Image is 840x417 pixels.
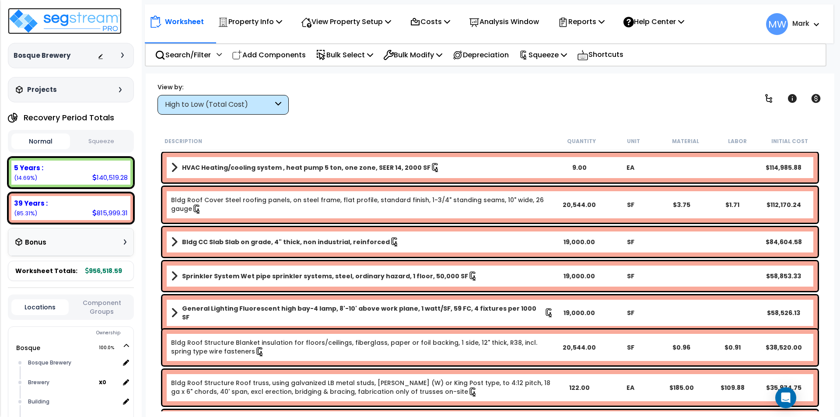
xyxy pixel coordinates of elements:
[165,16,204,28] p: Worksheet
[577,49,623,61] p: Shortcuts
[605,272,656,280] div: SF
[672,138,699,145] small: Material
[554,200,605,209] div: 20,544.00
[771,138,808,145] small: Initial Cost
[182,272,468,280] b: Sprinkler System Wet pipe sprinkler systems, steel, ordinary hazard, 1 floor, 50,000 SF
[8,8,122,34] img: logo_pro_r.png
[24,113,114,122] h4: Recovery Period Totals
[14,163,43,172] b: 5 Years :
[554,238,605,246] div: 19,000.00
[26,377,99,388] div: Brewery
[165,100,273,110] div: High to Low (Total Cost)
[15,266,77,275] span: Worksheet Totals:
[14,199,48,208] b: 39 Years :
[11,133,70,149] button: Normal
[554,343,605,352] div: 20,544.00
[572,44,628,66] div: Shortcuts
[26,396,119,407] div: Building
[171,378,554,397] a: Individual Item
[605,343,656,352] div: SF
[605,238,656,246] div: SF
[775,387,796,408] div: Open Intercom Messenger
[11,299,69,315] button: Locations
[72,134,131,149] button: Squeeze
[758,200,809,209] div: $112,170.24
[227,45,311,65] div: Add Components
[554,163,605,172] div: 9.00
[14,51,70,60] h3: Bosque Brewery
[218,16,282,28] p: Property Info
[26,357,119,368] div: Bosque Brewery
[792,19,809,28] b: Mark
[232,49,306,61] p: Add Components
[99,377,119,388] span: location multiplier
[157,83,289,91] div: View by:
[627,138,640,145] small: Unit
[758,343,809,352] div: $38,520.00
[102,379,106,386] small: 0
[656,383,707,392] div: $185.00
[605,163,656,172] div: EA
[558,16,605,28] p: Reports
[182,163,430,172] b: HVAC Heating/cooling system , heat pump 5 ton, one zone, SEER 14, 2000 SF
[656,200,707,209] div: $3.75
[171,270,554,282] a: Assembly Title
[448,45,514,65] div: Depreciation
[99,378,106,386] b: x
[99,343,122,353] span: 100.0%
[554,308,605,317] div: 19,000.00
[519,49,567,61] p: Squeeze
[164,138,202,145] small: Description
[707,343,758,352] div: $0.91
[469,16,539,28] p: Analysis Window
[758,163,809,172] div: $114,985.88
[85,266,122,275] b: 956,518.59
[605,383,656,392] div: EA
[14,174,37,182] small: 14.690700365792159%
[623,16,684,28] p: Help Center
[171,338,554,357] a: Individual Item
[554,272,605,280] div: 19,000.00
[554,383,605,392] div: 122.00
[92,208,128,217] div: 815,999.31
[707,200,758,209] div: $1.71
[567,138,596,145] small: Quantity
[92,173,128,182] div: 140,519.28
[758,308,809,317] div: $58,526.13
[171,196,554,214] a: Individual Item
[656,343,707,352] div: $0.96
[14,210,37,217] small: 85.30929963420785%
[27,85,57,94] h3: Projects
[182,238,390,246] b: Bldg CC Slab Slab on grade, 4" thick, non industrial, reinforced
[605,308,656,317] div: SF
[16,343,40,352] a: Bosque 100.0%
[758,238,809,246] div: $84,604.58
[707,383,758,392] div: $109.88
[182,304,544,322] b: General Lighting Fluorescent high bay-4 lamp, 8'-10' above work plane, 1 watt/SF, 59 FC, 4 fixtur...
[728,138,747,145] small: Labor
[758,272,809,280] div: $58,853.33
[26,328,133,338] div: Ownership
[171,161,554,174] a: Assembly Title
[766,13,788,35] span: MW
[383,49,442,61] p: Bulk Modify
[25,239,46,246] h3: Bonus
[316,49,373,61] p: Bulk Select
[758,383,809,392] div: $35,974.75
[171,304,554,322] a: Assembly Title
[73,298,130,316] button: Component Groups
[301,16,391,28] p: View Property Setup
[155,49,211,61] p: Search/Filter
[452,49,509,61] p: Depreciation
[605,200,656,209] div: SF
[410,16,450,28] p: Costs
[171,236,554,248] a: Assembly Title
